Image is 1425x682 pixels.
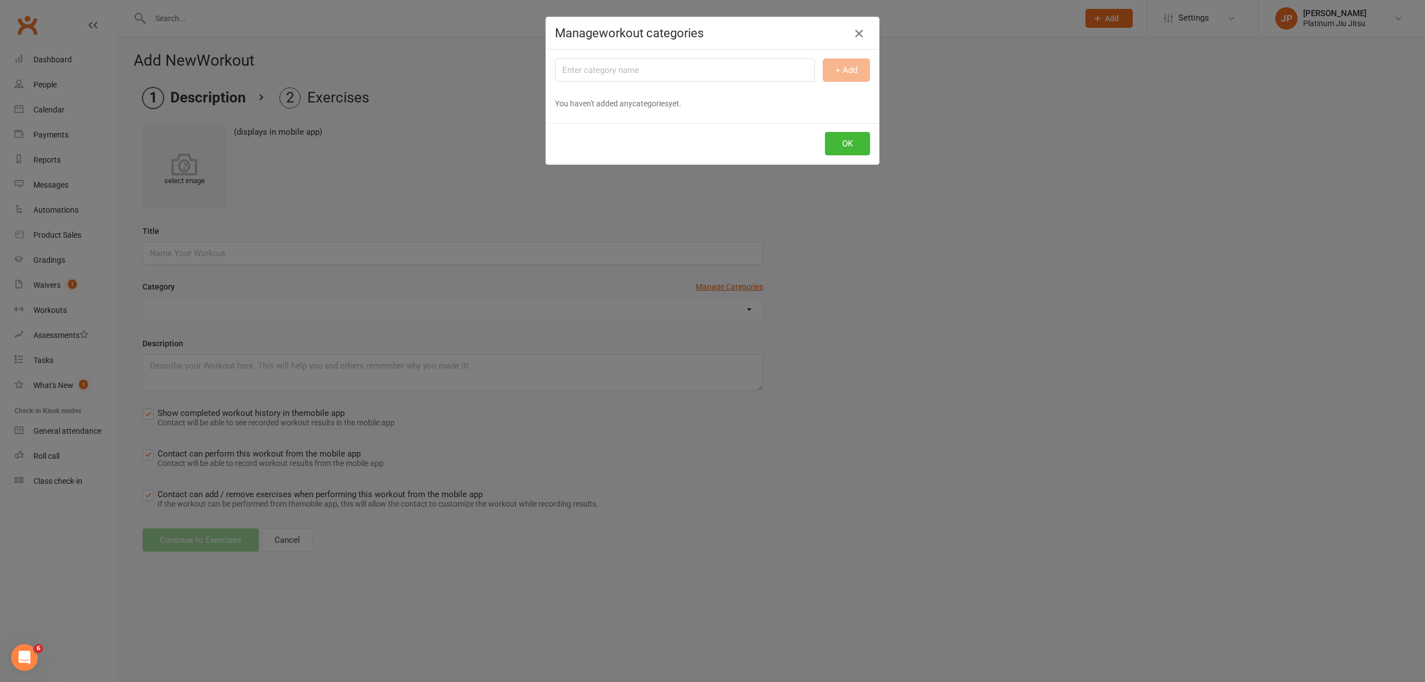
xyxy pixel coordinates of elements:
[555,58,815,82] input: Enter category name
[850,24,868,42] button: Close
[555,97,870,110] div: You haven't added any categories yet.
[34,644,43,653] span: 6
[11,644,38,671] iframe: Intercom live chat
[825,132,870,155] button: OK
[555,26,870,40] h4: Manage workout categories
